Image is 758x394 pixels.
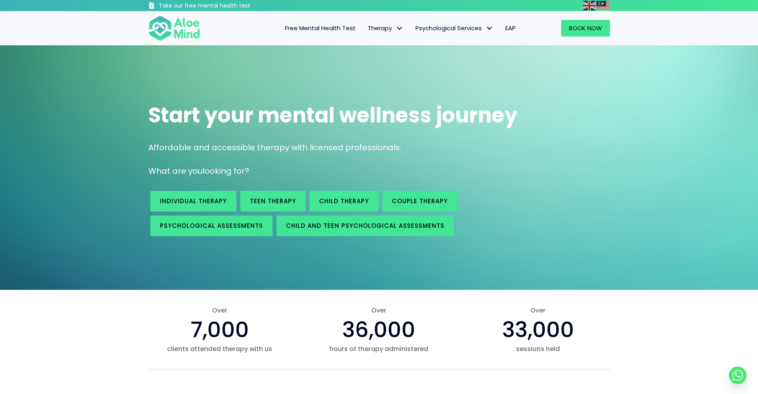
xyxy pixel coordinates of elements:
span: Over [148,306,292,315]
span: Psychological Services [415,24,493,32]
a: Malay [596,1,610,10]
span: looking for? [203,165,249,177]
span: hours of therapy administered [307,344,450,353]
a: Individual therapy [150,191,236,212]
img: en [583,1,596,10]
span: Over [307,306,450,315]
a: English [583,1,596,10]
span: Couple therapy [392,197,448,205]
a: Child Therapy [310,191,378,212]
a: TherapyTherapy: submenu [362,20,409,37]
a: Couple therapy [382,191,457,212]
span: Therapy: submenu [394,23,405,34]
span: Free Mental Health Test [285,24,356,32]
span: Over [466,306,610,315]
span: Child Therapy [319,197,369,205]
span: Psychological Services: submenu [484,23,495,34]
img: ms [596,1,609,10]
nav: Menu [210,20,522,37]
span: sessions held [466,344,610,353]
a: Whatsapp [729,367,746,384]
span: 36,000 [342,314,415,345]
h3: Take our free mental health test [159,2,293,10]
a: Book Now [561,20,610,37]
span: Therapy [368,24,403,32]
span: Child and Teen Psychological assessments [286,221,444,230]
span: What are you [148,165,203,177]
span: Teen Therapy [250,197,296,205]
a: EAP [499,20,522,37]
span: Psychological assessments [160,221,263,230]
span: Start your mental wellness journey [148,101,518,130]
span: Book Now [569,24,602,32]
a: Free Mental Health Test [279,20,362,37]
a: Take our free mental health test [148,2,293,11]
span: clients attended therapy with us [148,344,292,353]
a: Psychological ServicesPsychological Services: submenu [409,20,499,37]
span: Individual therapy [160,197,227,205]
span: 33,000 [502,314,574,345]
a: Child and Teen Psychological assessments [277,215,454,236]
a: Psychological assessments [150,215,273,236]
span: EAP [505,24,516,32]
img: Aloe mind Logo [148,15,200,41]
span: 7,000 [191,314,249,345]
a: Teen Therapy [240,191,306,212]
p: Affordable and accessible therapy with licensed professionals. [148,142,610,153]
